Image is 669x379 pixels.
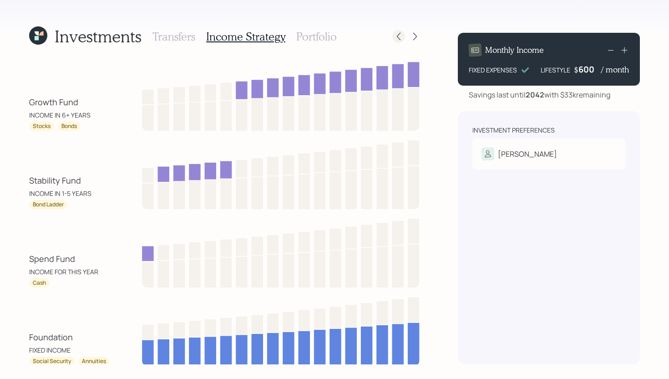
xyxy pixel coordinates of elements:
h3: Income Strategy [206,30,285,43]
div: Bond Ladder [33,201,64,209]
div: INCOME FOR THIS YEAR [29,267,98,277]
div: Stability Fund [29,174,81,187]
h3: Transfers [152,30,195,43]
div: LIFESTYLE [541,65,570,75]
div: Spend Fund [29,253,75,265]
div: Bonds [61,123,77,130]
div: FIXED INCOME [29,345,71,355]
div: Cash [33,279,46,287]
div: Investment Preferences [472,126,555,135]
h4: $ [574,65,578,75]
div: Foundation [29,331,73,343]
h4: Monthly Income [485,45,544,55]
b: 2042 [526,90,544,100]
div: INCOME IN 1-5 YEARS [29,189,91,198]
div: 600 [578,64,601,75]
div: FIXED EXPENSES [469,65,517,75]
div: INCOME IN 6+ YEARS [29,110,91,120]
div: Savings last until with $33k remaining [469,89,610,100]
h1: Investments [55,26,142,46]
div: Annuities [82,358,106,365]
h4: / month [601,65,629,75]
h3: Portfolio [296,30,337,43]
div: [PERSON_NAME] [498,149,557,159]
div: Social Security [33,358,71,365]
div: Stocks [33,123,51,130]
div: Growth Fund [29,96,78,108]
